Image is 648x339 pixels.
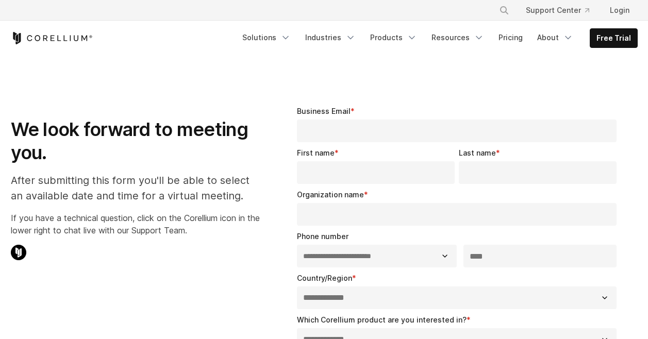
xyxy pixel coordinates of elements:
[236,28,638,48] div: Navigation Menu
[531,28,579,47] a: About
[492,28,529,47] a: Pricing
[11,212,260,236] p: If you have a technical question, click on the Corellium icon in the lower right to chat live wit...
[11,118,260,164] h1: We look forward to meeting you.
[297,274,352,282] span: Country/Region
[425,28,490,47] a: Resources
[297,107,351,115] span: Business Email
[11,32,93,44] a: Corellium Home
[459,148,496,157] span: Last name
[590,29,637,47] a: Free Trial
[236,28,297,47] a: Solutions
[11,245,26,260] img: Corellium Chat Icon
[364,28,423,47] a: Products
[487,1,638,20] div: Navigation Menu
[297,190,364,199] span: Organization name
[602,1,638,20] a: Login
[297,232,348,241] span: Phone number
[297,148,335,157] span: First name
[495,1,513,20] button: Search
[297,315,467,324] span: Which Corellium product are you interested in?
[518,1,597,20] a: Support Center
[299,28,362,47] a: Industries
[11,173,260,204] p: After submitting this form you'll be able to select an available date and time for a virtual meet...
